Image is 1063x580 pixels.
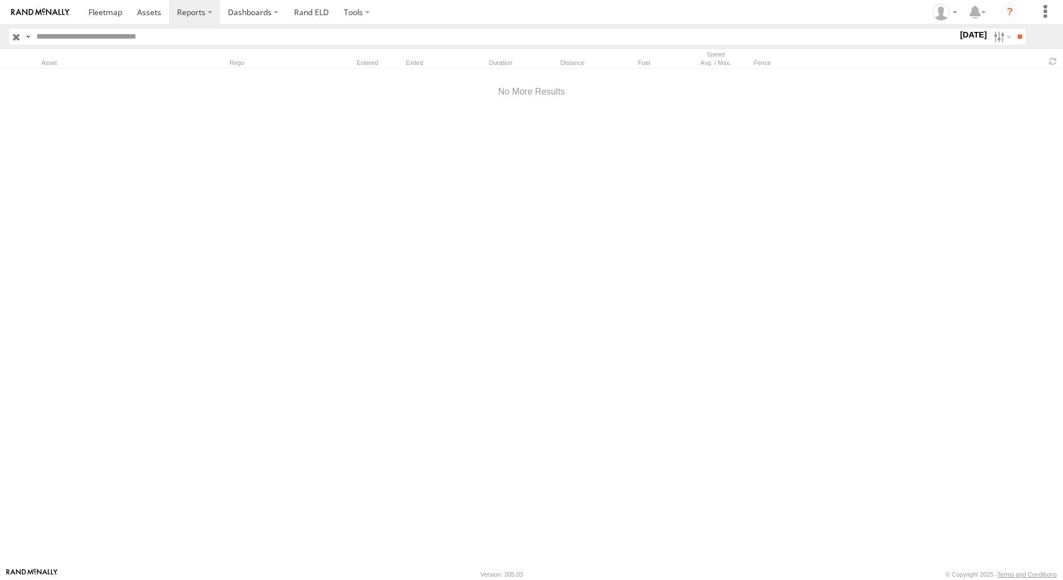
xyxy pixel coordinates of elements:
i: ? [1001,3,1019,21]
div: Rego [230,59,342,67]
a: Visit our Website [6,569,58,580]
label: [DATE] [958,29,989,41]
a: Terms and Conditions [997,571,1057,578]
div: Entered [346,59,389,67]
div: Fence [754,59,950,67]
label: Search Query [24,29,32,45]
img: rand-logo.svg [11,8,69,16]
div: Duration [467,59,534,67]
div: Fuel [610,59,678,67]
span: Refresh [1046,56,1063,67]
div: Version: 305.03 [481,571,523,578]
div: © Copyright 2025 - [945,571,1057,578]
div: Exited [393,59,436,67]
div: Gene Roberts [929,4,961,21]
div: Distance [539,59,606,67]
div: Asset [41,59,198,67]
label: Search Filter Options [989,29,1013,45]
